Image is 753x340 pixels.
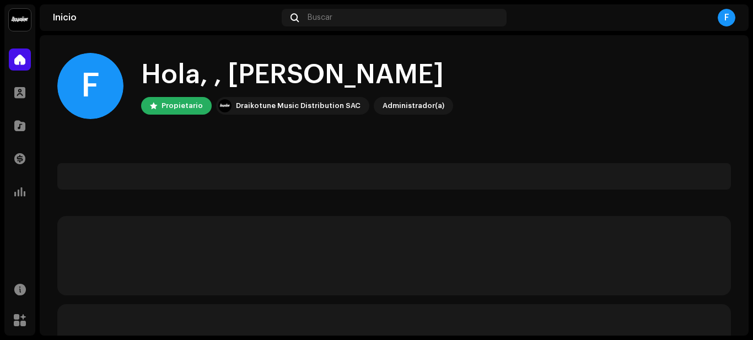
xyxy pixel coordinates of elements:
img: 10370c6a-d0e2-4592-b8a2-38f444b0ca44 [218,99,232,112]
div: Hola, , [PERSON_NAME] [141,57,453,93]
div: F [57,53,123,119]
div: Draikotune Music Distribution SAC [236,99,361,112]
div: F [718,9,735,26]
img: 10370c6a-d0e2-4592-b8a2-38f444b0ca44 [9,9,31,31]
div: Administrador(a) [383,99,444,112]
span: Buscar [308,13,332,22]
div: Propietario [162,99,203,112]
div: Inicio [53,13,277,22]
